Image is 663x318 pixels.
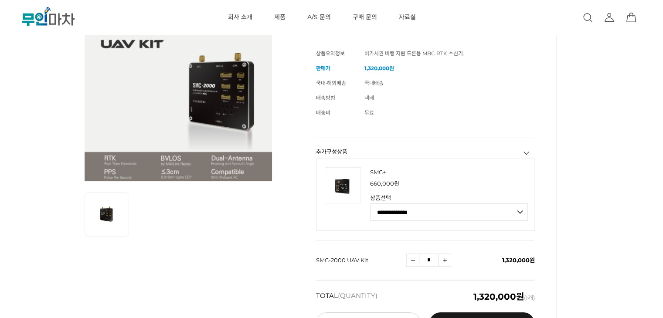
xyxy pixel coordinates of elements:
[325,167,361,203] img: 4cbe2109cccc46d4e4336cb8213cc47f.png
[316,65,330,71] span: 판매가
[364,95,374,101] span: 택배
[370,181,526,186] p: 판매가
[316,240,407,280] td: SMC-2000 UAV Kit
[406,254,419,267] a: 수량감소
[438,254,451,267] a: 수량증가
[364,80,384,86] span: 국내배송
[502,257,534,264] span: 1,320,000원
[316,80,346,86] span: 국내·해외배송
[370,180,399,187] span: 660,000원
[338,291,377,300] span: (QUANTITY)
[364,109,374,116] span: 무료
[522,149,531,157] a: 추가구성상품 닫기
[364,65,394,71] strong: 1,320,000원
[316,292,377,301] strong: TOTAL
[473,292,534,301] span: (1개)
[316,50,345,57] span: 상품요약정보
[370,168,526,176] p: 상품명
[364,50,464,57] span: 비가시권 비행 지원 드론용 MBC RTK 수신기.
[316,95,335,101] span: 배송방법
[473,291,524,302] em: 1,320,000원
[316,109,330,116] span: 배송비
[370,195,526,201] strong: 상품선택
[316,149,535,155] h3: 추가구성상품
